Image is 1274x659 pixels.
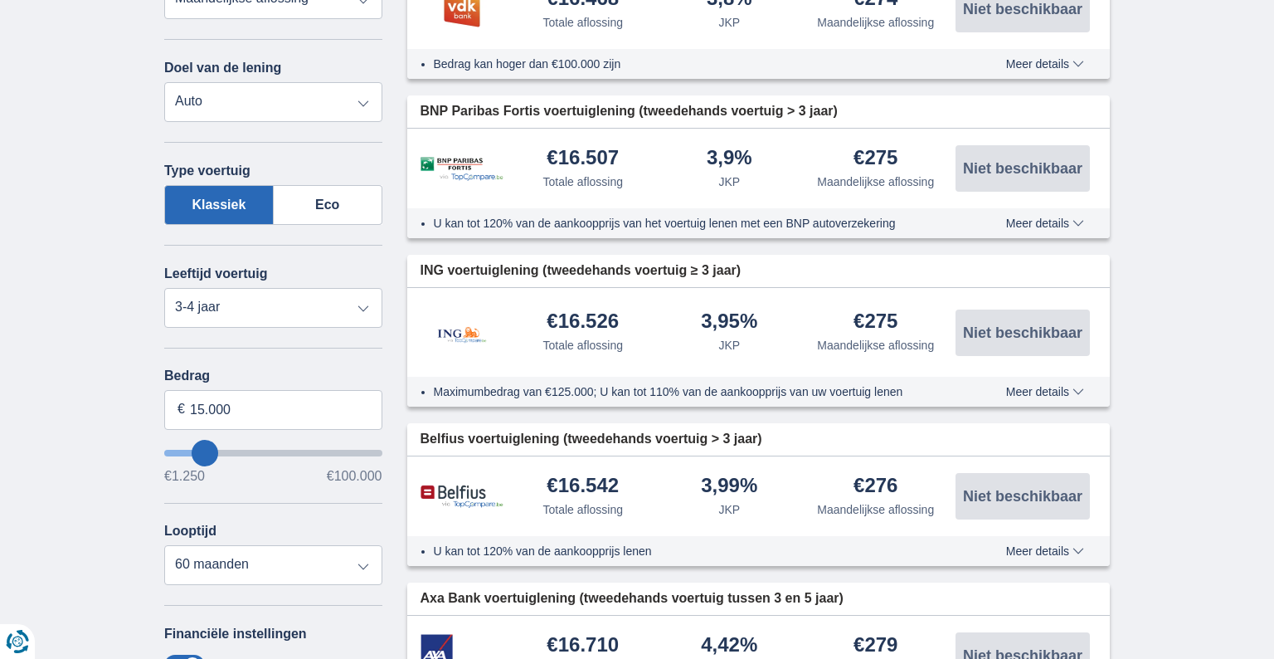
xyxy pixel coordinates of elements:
div: €16.542 [547,476,619,498]
span: ING voertuiglening (tweedehands voertuig ≥ 3 jaar) [421,261,742,281]
button: Meer details [994,385,1097,398]
div: €275 [853,148,897,170]
label: Financiële instellingen [164,627,307,642]
span: Meer details [1006,217,1084,229]
li: U kan tot 120% van de aankoopprijs lenen [434,543,946,559]
div: Totale aflossing [542,173,623,190]
div: 3,99% [701,476,757,498]
span: Niet beschikbaar [963,161,1082,176]
div: 3,95% [701,311,757,334]
span: Niet beschikbaar [963,325,1082,340]
div: Totale aflossing [542,337,623,354]
div: Maandelijkse aflossing [817,337,934,354]
label: Type voertuig [164,164,250,178]
span: Niet beschikbaar [963,2,1082,17]
span: €100.000 [327,470,382,483]
button: Niet beschikbaar [955,473,1090,520]
span: Meer details [1006,58,1084,70]
button: Meer details [994,57,1097,71]
label: Leeftijd voertuig [164,266,267,281]
input: wantToBorrow [164,450,382,456]
button: Niet beschikbaar [955,145,1090,192]
label: Looptijd [164,524,216,539]
span: €1.250 [164,470,205,483]
span: Axa Bank voertuiglening (tweedehands voertuig tussen 3 en 5 jaar) [421,589,844,608]
span: Meer details [1006,386,1084,398]
div: JKP [718,14,740,31]
li: Maximumbedrag van €125.000; U kan tot 110% van de aankoopprijs van uw voertuig lenen [434,383,946,400]
img: product.pl.alt Belfius [421,485,503,509]
div: Maandelijkse aflossing [817,173,934,190]
div: €16.507 [547,148,619,170]
span: Niet beschikbaar [963,489,1082,504]
div: JKP [718,501,740,518]
div: €275 [853,311,897,334]
div: Maandelijkse aflossing [817,14,934,31]
li: U kan tot 120% van de aankoopprijs van het voertuig lenen met een BNP autoverzekering [434,215,946,232]
label: Eco [274,185,382,225]
div: Totale aflossing [542,14,623,31]
li: Bedrag kan hoger dan €100.000 zijn [434,56,946,72]
div: JKP [718,173,740,190]
div: 3,9% [707,148,752,170]
button: Meer details [994,544,1097,558]
span: BNP Paribas Fortis voertuiglening (tweedehands voertuig > 3 jaar) [421,102,838,121]
div: €16.710 [547,635,619,657]
div: JKP [718,337,740,354]
div: €279 [853,635,897,657]
img: product.pl.alt BNP Paribas Fortis [421,157,503,181]
div: 4,42% [701,635,757,657]
span: Meer details [1006,545,1084,557]
div: Totale aflossing [542,501,623,518]
button: Niet beschikbaar [955,310,1090,356]
button: Meer details [994,217,1097,230]
label: Klassiek [164,185,274,225]
div: Maandelijkse aflossing [817,501,934,518]
span: € [177,400,185,419]
div: €276 [853,476,897,498]
span: Belfius voertuiglening (tweedehands voertuig > 3 jaar) [421,430,762,449]
label: Doel van de lening [164,61,281,76]
img: product.pl.alt ING [421,305,503,360]
div: €16.526 [547,311,619,334]
label: Bedrag [164,369,382,383]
